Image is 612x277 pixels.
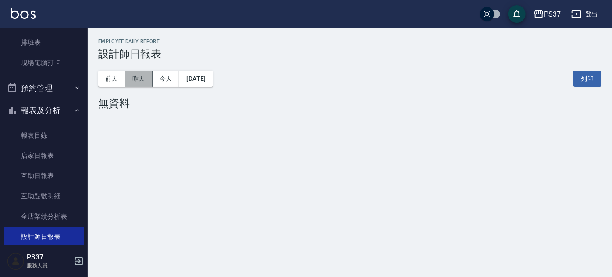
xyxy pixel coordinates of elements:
[27,253,71,262] h5: PS37
[4,146,84,166] a: 店家日報表
[4,77,84,99] button: 預約管理
[98,97,601,110] div: 無資料
[573,71,601,87] button: 列印
[98,39,601,44] h2: Employee Daily Report
[98,48,601,60] h3: 設計師日報表
[98,71,125,87] button: 前天
[568,6,601,22] button: 登出
[4,186,84,206] a: 互助點數明細
[4,32,84,53] a: 排班表
[179,71,213,87] button: [DATE]
[11,8,36,19] img: Logo
[153,71,180,87] button: 今天
[4,99,84,122] button: 報表及分析
[4,206,84,227] a: 全店業績分析表
[4,53,84,73] a: 現場電腦打卡
[508,5,526,23] button: save
[4,125,84,146] a: 報表目錄
[4,166,84,186] a: 互助日報表
[4,227,84,247] a: 設計師日報表
[27,262,71,270] p: 服務人員
[530,5,564,23] button: PS37
[7,252,25,270] img: Person
[125,71,153,87] button: 昨天
[544,9,561,20] div: PS37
